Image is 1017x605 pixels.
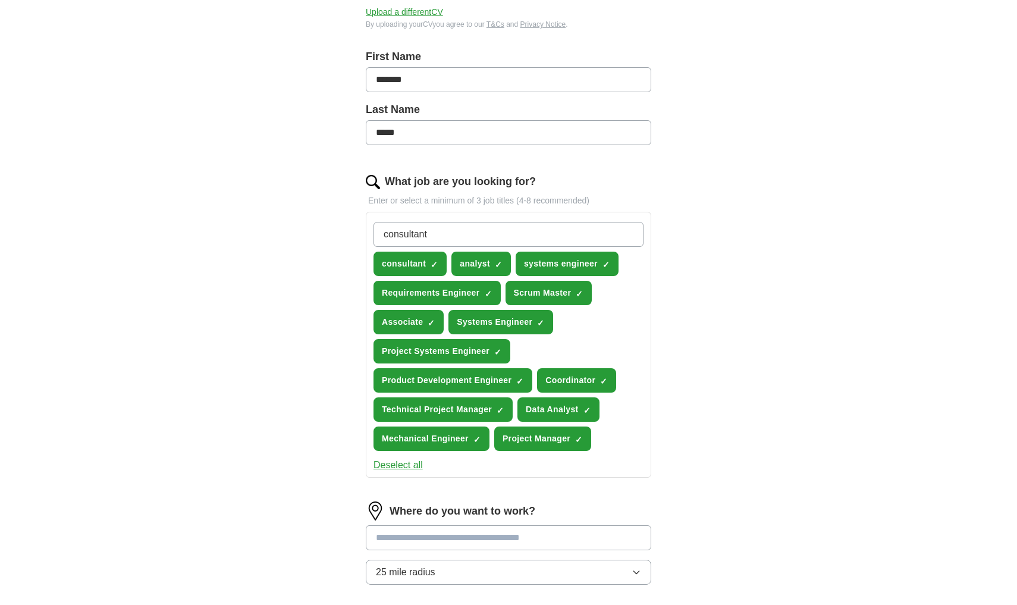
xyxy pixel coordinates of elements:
[524,258,598,270] span: systems engineer
[366,19,651,30] div: By uploading your CV you agree to our and .
[373,222,644,247] input: Type a job title and press enter
[583,406,591,415] span: ✓
[537,368,616,393] button: Coordinator✓
[517,397,599,422] button: Data Analyst✓
[366,501,385,521] img: location.png
[497,406,504,415] span: ✓
[457,316,532,328] span: Systems Engineer
[366,175,380,189] img: search.png
[373,397,513,422] button: Technical Project Manager✓
[382,403,492,416] span: Technical Project Manager
[428,318,435,328] span: ✓
[373,339,510,363] button: Project Systems Engineer✓
[366,195,651,207] p: Enter or select a minimum of 3 job titles (4-8 recommended)
[366,6,443,18] button: Upload a differentCV
[495,260,502,269] span: ✓
[537,318,544,328] span: ✓
[516,377,523,386] span: ✓
[520,20,566,29] a: Privacy Notice
[373,458,423,472] button: Deselect all
[506,281,592,305] button: Scrum Master✓
[473,435,481,444] span: ✓
[494,347,501,357] span: ✓
[486,20,504,29] a: T&Cs
[448,310,553,334] button: Systems Engineer✓
[503,432,570,445] span: Project Manager
[382,258,426,270] span: consultant
[514,287,572,299] span: Scrum Master
[382,316,423,328] span: Associate
[373,281,501,305] button: Requirements Engineer✓
[460,258,490,270] span: analyst
[382,432,469,445] span: Mechanical Engineer
[382,345,489,358] span: Project Systems Engineer
[385,174,536,190] label: What job are you looking for?
[373,368,532,393] button: Product Development Engineer✓
[382,374,511,387] span: Product Development Engineer
[431,260,438,269] span: ✓
[366,560,651,585] button: 25 mile radius
[373,427,489,451] button: Mechanical Engineer✓
[382,287,480,299] span: Requirements Engineer
[600,377,607,386] span: ✓
[376,565,435,579] span: 25 mile radius
[575,435,582,444] span: ✓
[485,289,492,299] span: ✓
[545,374,595,387] span: Coordinator
[494,427,591,451] button: Project Manager✓
[373,310,444,334] button: Associate✓
[451,252,511,276] button: analyst✓
[373,252,447,276] button: consultant✓
[366,49,651,65] label: First Name
[390,503,535,519] label: Where do you want to work?
[516,252,619,276] button: systems engineer✓
[526,403,579,416] span: Data Analyst
[576,289,583,299] span: ✓
[366,102,651,118] label: Last Name
[602,260,610,269] span: ✓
